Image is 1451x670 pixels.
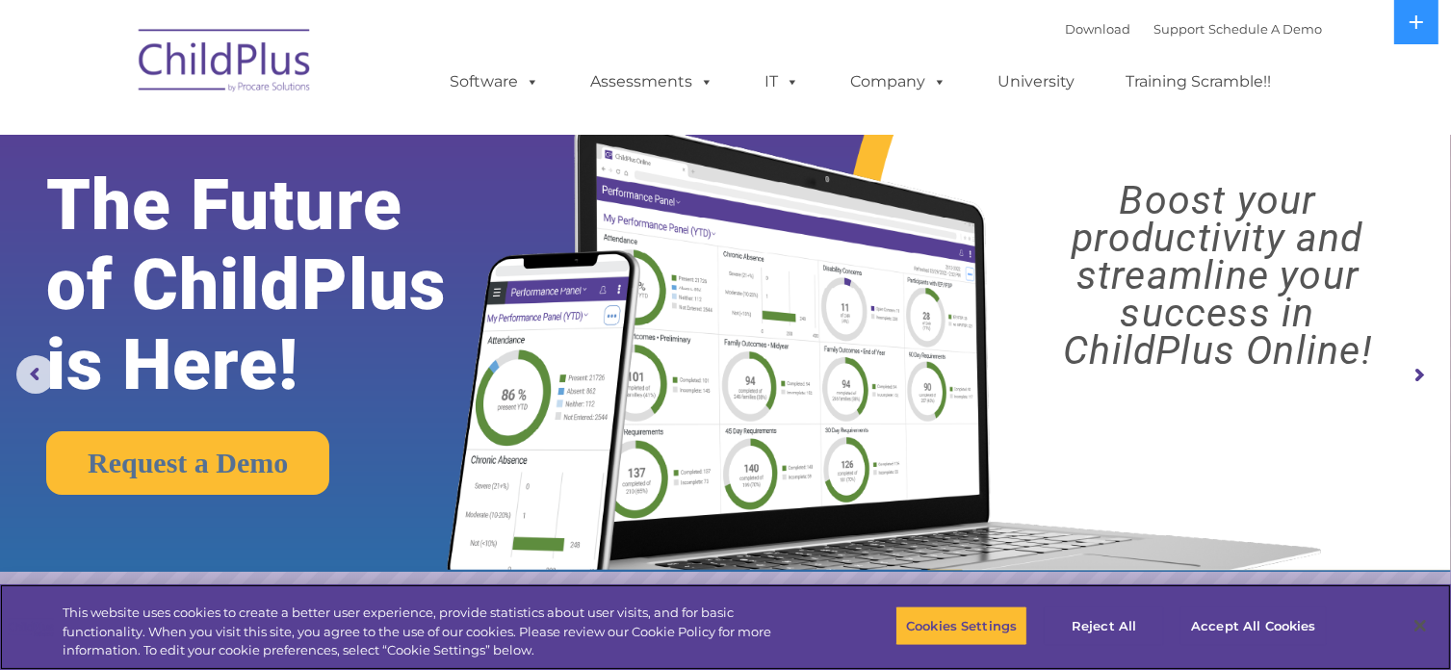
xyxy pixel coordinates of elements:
[832,63,967,101] a: Company
[1180,606,1326,646] button: Accept All Cookies
[268,206,350,220] span: Phone number
[1066,21,1131,37] a: Download
[1044,606,1164,646] button: Reject All
[129,15,322,112] img: ChildPlus by Procare Solutions
[1209,21,1323,37] a: Schedule A Demo
[895,606,1027,646] button: Cookies Settings
[46,166,509,405] rs-layer: The Future of ChildPlus is Here!
[1154,21,1205,37] a: Support
[572,63,734,101] a: Assessments
[1107,63,1291,101] a: Training Scramble!!
[1002,182,1433,370] rs-layer: Boost your productivity and streamline your success in ChildPlus Online!
[979,63,1095,101] a: University
[431,63,559,101] a: Software
[1399,605,1441,647] button: Close
[268,127,326,142] span: Last name
[46,431,329,495] a: Request a Demo
[746,63,819,101] a: IT
[1066,21,1323,37] font: |
[63,604,798,660] div: This website uses cookies to create a better user experience, provide statistics about user visit...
